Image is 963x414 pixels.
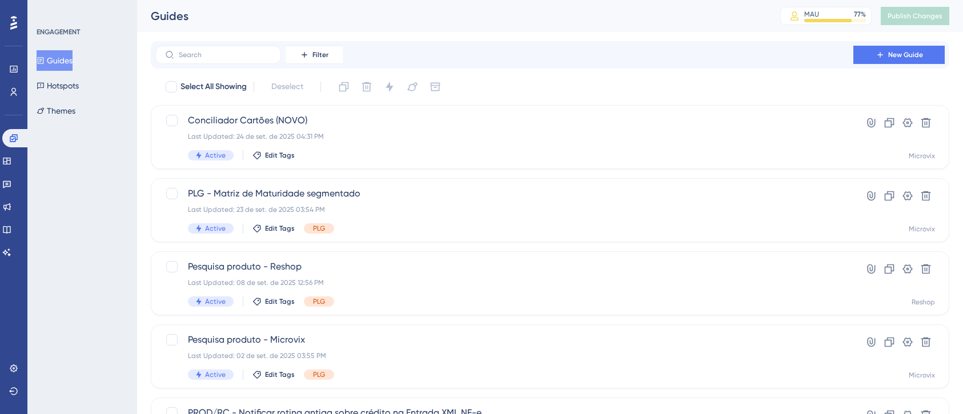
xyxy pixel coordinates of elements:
button: Deselect [261,77,314,97]
span: Edit Tags [265,151,295,160]
div: Last Updated: 24 de set. de 2025 04:31 PM [188,132,821,141]
span: Edit Tags [265,224,295,233]
span: Publish Changes [888,11,942,21]
span: PLG [313,224,325,233]
span: Active [205,370,226,379]
span: Select All Showing [180,80,247,94]
span: Active [205,297,226,306]
button: Edit Tags [252,370,295,379]
div: Guides [151,8,752,24]
button: Filter [286,46,343,64]
span: Pesquisa produto - Microvix [188,333,821,347]
div: Reshop [912,298,935,307]
span: Active [205,151,226,160]
button: Publish Changes [881,7,949,25]
button: Edit Tags [252,224,295,233]
span: Pesquisa produto - Reshop [188,260,821,274]
span: PLG [313,297,325,306]
div: Last Updated: 02 de set. de 2025 03:55 PM [188,351,821,360]
span: Edit Tags [265,297,295,306]
div: Microvix [909,224,935,234]
button: Guides [37,50,73,71]
div: Microvix [909,151,935,160]
span: Deselect [271,80,303,94]
span: New Guide [888,50,923,59]
span: Conciliador Cartões (NOVO) [188,114,821,127]
button: Hotspots [37,75,79,96]
div: Last Updated: 08 de set. de 2025 12:56 PM [188,278,821,287]
button: Edit Tags [252,151,295,160]
span: PLG [313,370,325,379]
span: Active [205,224,226,233]
span: Filter [312,50,328,59]
button: Themes [37,101,75,121]
div: ENGAGEMENT [37,27,80,37]
span: PLG - Matriz de Maturidade segmentado [188,187,821,200]
span: Edit Tags [265,370,295,379]
input: Search [179,51,271,59]
button: New Guide [853,46,945,64]
button: Edit Tags [252,297,295,306]
div: MAU [804,10,819,19]
div: Microvix [909,371,935,380]
div: 77 % [854,10,866,19]
div: Last Updated: 23 de set. de 2025 03:54 PM [188,205,821,214]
